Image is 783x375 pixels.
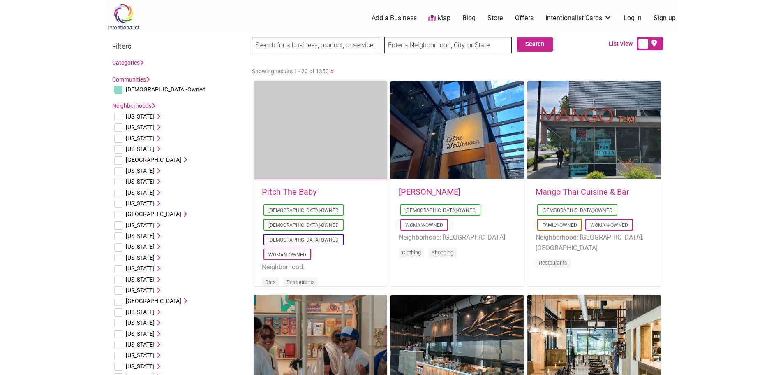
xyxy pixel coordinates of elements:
[126,265,155,272] span: [US_STATE]
[112,76,150,83] a: Communities
[399,187,460,197] a: [PERSON_NAME]
[268,252,306,258] a: Woman-Owned
[126,254,155,261] span: [US_STATE]
[384,37,512,53] input: Enter a Neighborhood, City, or State
[402,249,421,256] a: Clothing
[265,279,276,285] a: Bars
[126,341,155,348] span: [US_STATE]
[536,187,629,197] a: Mango Thai Cuisine & Bar
[126,243,155,250] span: [US_STATE]
[405,207,476,213] a: [DEMOGRAPHIC_DATA]-Owned
[268,207,339,213] a: [DEMOGRAPHIC_DATA]-Owned
[126,168,155,174] span: [US_STATE]
[126,211,181,217] span: [GEOGRAPHIC_DATA]
[609,40,637,48] span: List View
[286,279,315,285] a: Restaurants
[372,14,417,23] a: Add a Business
[252,68,329,75] span: Showing results 1 - 20 of 1350
[517,37,553,52] button: Search
[112,102,155,109] a: Neighborhoods
[126,363,155,370] span: [US_STATE]
[405,222,443,228] a: Woman-Owned
[542,222,577,228] a: Family-Owned
[624,14,642,23] a: Log In
[126,287,155,293] span: [US_STATE]
[515,14,534,23] a: Offers
[252,37,379,53] input: Search for a business, product, or service
[539,260,567,266] a: Restaurants
[462,14,476,23] a: Blog
[126,189,155,196] span: [US_STATE]
[126,124,155,130] span: [US_STATE]
[126,135,155,142] span: [US_STATE]
[262,187,316,197] a: Pitch The Baby
[126,309,155,315] span: [US_STATE]
[536,232,653,253] li: Neighborhood: [GEOGRAPHIC_DATA], [GEOGRAPHIC_DATA]
[487,14,503,23] a: Store
[126,233,155,239] span: [US_STATE]
[126,276,155,283] span: [US_STATE]
[654,14,676,23] a: Sign up
[330,67,334,75] a: »
[126,222,155,228] span: [US_STATE]
[545,14,612,23] a: Intentionalist Cards
[262,262,379,273] li: Neighborhood:
[268,222,339,228] a: [DEMOGRAPHIC_DATA]-Owned
[126,156,181,163] span: [GEOGRAPHIC_DATA]
[126,319,155,326] span: [US_STATE]
[542,207,612,213] a: [DEMOGRAPHIC_DATA]-Owned
[126,298,181,304] span: [GEOGRAPHIC_DATA]
[126,200,155,207] span: [US_STATE]
[112,59,143,66] a: Categories
[590,222,628,228] a: Woman-Owned
[126,146,155,152] span: [US_STATE]
[126,113,155,120] span: [US_STATE]
[268,237,339,243] a: [DEMOGRAPHIC_DATA]-Owned
[126,352,155,359] span: [US_STATE]
[432,249,453,256] a: Shopping
[428,14,450,23] a: Map
[126,86,206,93] span: [DEMOGRAPHIC_DATA]-Owned
[399,232,516,243] li: Neighborhood: [GEOGRAPHIC_DATA]
[126,331,155,337] span: [US_STATE]
[126,178,155,185] span: [US_STATE]
[104,3,143,30] img: Intentionalist
[112,42,244,50] h3: Filters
